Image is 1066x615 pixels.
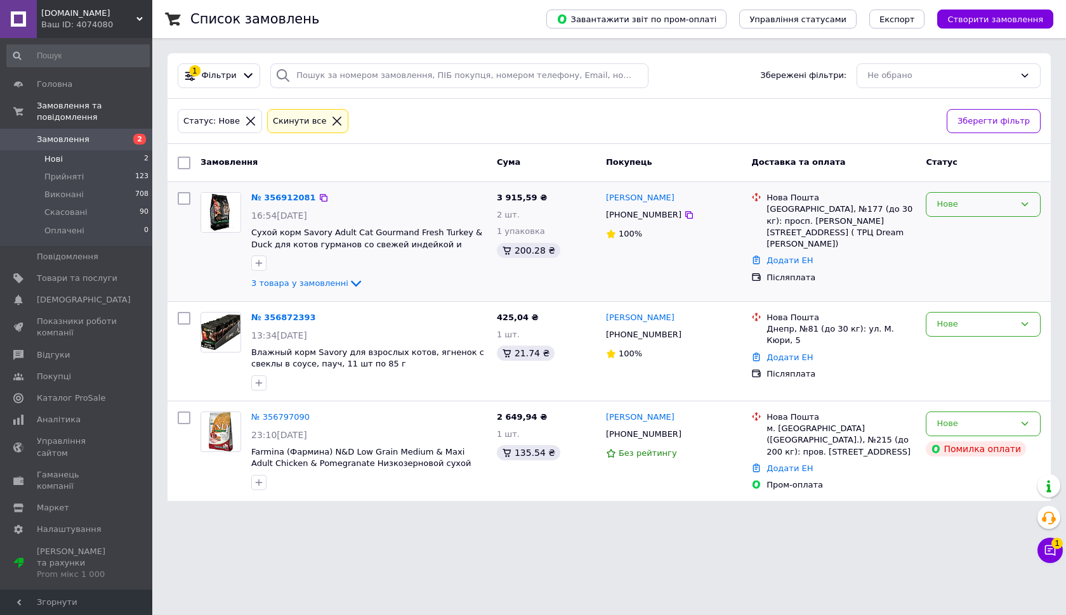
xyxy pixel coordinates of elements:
div: [PHONE_NUMBER] [603,426,684,443]
span: Головна [37,79,72,90]
span: Управління сайтом [37,436,117,458]
span: [PERSON_NAME] та рахунки [37,546,117,581]
span: Повідомлення [37,251,98,262]
a: № 356797090 [251,412,310,422]
span: Замовлення [37,134,89,145]
div: Ваш ID: 4074080 [41,19,152,30]
div: Prom мікс 1 000 [37,569,117,580]
span: 123 [135,171,148,183]
a: № 356912081 [251,193,316,202]
span: Покупці [37,371,71,382]
div: [GEOGRAPHIC_DATA], №177 (до 30 кг): просп. [PERSON_NAME][STREET_ADDRESS] ( ТРЦ Dream [PERSON_NAME]) [767,204,916,250]
a: Додати ЕН [767,256,813,265]
div: [PHONE_NUMBER] [603,327,684,343]
span: Каталог ProSale [37,392,105,404]
button: Експорт [869,10,925,29]
a: Фото товару [201,192,241,233]
a: Додати ЕН [767,463,813,473]
span: Виконані [44,189,84,200]
input: Пошук [6,44,150,67]
button: Зберегти фільтр [947,109,1041,134]
span: 23:10[DATE] [251,430,307,440]
img: Фото товару [201,314,240,350]
div: [PHONE_NUMBER] [603,207,684,223]
span: 1 шт. [497,429,520,439]
div: Днепр, №81 (до 30 кг): ул. М. Кюри, 5 [767,323,916,346]
a: Сухой корм Savory Adult Cat Gourmand Fresh Turkey & Duck для котов гурманов со свежей индейкой и ... [251,228,482,261]
div: Нове [937,417,1015,430]
span: 2 шт. [497,210,520,219]
span: Покупець [606,157,652,167]
span: Прийняті [44,171,84,183]
span: 16:54[DATE] [251,210,307,221]
span: Налаштування [37,524,102,535]
span: Збережені фільтри: [760,70,846,82]
img: Фото товару [201,193,240,232]
span: 1 шт. [497,330,520,339]
span: 2 [133,134,146,145]
span: 3 915,59 ₴ [497,193,547,202]
div: м. [GEOGRAPHIC_DATA] ([GEOGRAPHIC_DATA].), №215 (до 200 кг): пров. [STREET_ADDRESS] [767,423,916,458]
span: Управління статусами [749,15,846,24]
button: Завантажити звіт по пром-оплаті [546,10,727,29]
span: Показники роботи компанії [37,316,117,339]
span: Створити замовлення [947,15,1043,24]
a: [PERSON_NAME] [606,312,674,324]
div: Нове [937,318,1015,331]
span: 708 [135,189,148,200]
div: Нова Пошта [767,411,916,423]
a: Farmina (Фармина) N&D Low Grain Medium & Maxi Adult Chicken & Pomegranate Низкозерновой сухой кор... [251,447,471,480]
span: Завантажити звіт по пром-оплаті [556,13,716,25]
span: 425,04 ₴ [497,313,539,322]
div: 200.28 ₴ [497,243,560,258]
span: Маркет [37,502,69,514]
span: Відгуки [37,349,70,361]
span: Аналітика [37,414,81,425]
a: Додати ЕН [767,353,813,362]
div: Cкинути все [270,115,329,128]
span: Без рейтингу [619,448,677,458]
span: Експорт [879,15,915,24]
span: Zoolife.net.ua [41,8,136,19]
div: 21.74 ₴ [497,346,555,361]
a: Фото товару [201,411,241,452]
a: [PERSON_NAME] [606,192,674,204]
input: Пошук за номером замовлення, ПІБ покупця, номером телефону, Email, номером накладної [270,63,648,88]
div: Післяплата [767,272,916,283]
div: Післяплата [767,368,916,380]
button: Чат з покупцем1 [1037,538,1063,563]
div: Нове [937,198,1015,211]
h1: Список замовлень [190,11,319,27]
div: Не обрано [867,69,1015,82]
a: Влажный корм Savory для взрослых котов, ягненок с свеклы в соусе, пауч, 11 шт по 85 г [251,347,484,369]
div: Нова Пошта [767,192,916,204]
span: 1 [1051,538,1063,549]
span: Оплачені [44,225,84,236]
div: Пром-оплата [767,479,916,491]
span: 90 [140,207,148,218]
div: Нова Пошта [767,312,916,323]
span: Гаманець компанії [37,469,117,492]
a: № 356872393 [251,313,316,322]
button: Управління статусами [739,10,857,29]
img: Фото товару [209,412,234,451]
a: Створити замовлення [925,14,1053,23]
span: 3 товара у замовленні [251,278,348,288]
span: Доставка та оплата [751,157,845,167]
span: Зберегти фільтр [957,115,1030,128]
span: Скасовані [44,207,88,218]
span: 0 [144,225,148,236]
span: Статус [926,157,957,167]
a: Фото товару [201,312,241,353]
span: 2 649,94 ₴ [497,412,547,422]
button: Створити замовлення [937,10,1053,29]
span: Фільтри [202,70,237,82]
span: 13:34[DATE] [251,330,307,340]
div: Статус: Нове [181,115,242,128]
span: 100% [619,349,642,358]
span: [DEMOGRAPHIC_DATA] [37,294,131,306]
span: Нові [44,153,63,165]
